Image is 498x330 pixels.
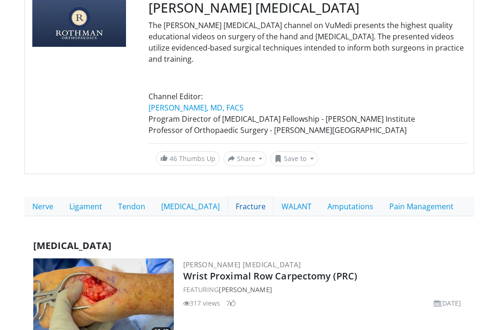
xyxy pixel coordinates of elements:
[270,151,318,166] button: Save to
[110,197,153,216] a: Tendon
[223,151,267,166] button: Share
[183,270,357,282] a: Wrist Proximal Row Carpectomy (PRC)
[183,260,301,269] a: [PERSON_NAME] [MEDICAL_DATA]
[153,197,228,216] a: [MEDICAL_DATA]
[170,154,177,163] span: 46
[381,197,461,216] a: Pain Management
[149,103,244,113] a: [PERSON_NAME], MD, FACS
[149,20,466,65] p: The [PERSON_NAME] [MEDICAL_DATA] channel on VuMedi presents the highest quality educational video...
[183,285,465,294] div: FEATURING
[228,197,274,216] a: Fracture
[219,285,272,294] a: [PERSON_NAME]
[156,151,220,166] a: 46 Thumbs Up
[24,197,61,216] a: Nerve
[226,298,236,308] li: 7
[61,197,110,216] a: Ligament
[274,197,320,216] a: WALANT
[434,298,461,308] li: [DATE]
[33,239,111,252] span: [MEDICAL_DATA]
[320,197,381,216] a: Amputations
[183,298,221,308] li: 317 views
[149,91,466,136] p: Channel Editor: Program Director of [MEDICAL_DATA] Fellowship - [PERSON_NAME] Institute Professor...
